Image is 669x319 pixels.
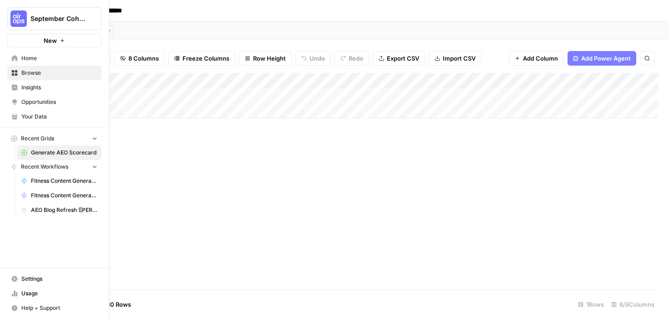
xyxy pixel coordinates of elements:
[429,51,481,66] button: Import CSV
[95,300,131,309] span: Add 10 Rows
[581,54,631,63] span: Add Power Agent
[7,34,101,47] button: New
[7,51,101,66] a: Home
[31,206,97,214] span: AEO Blog Refresh ([PERSON_NAME])
[168,51,235,66] button: Freeze Columns
[31,149,97,157] span: Generate AEO Scorecard
[21,304,97,312] span: Help + Support
[334,51,369,66] button: Redo
[239,51,292,66] button: Row Height
[7,160,101,174] button: Recent Workflows
[387,54,419,63] span: Export CSV
[7,95,101,109] a: Opportunities
[574,297,608,312] div: 1 Rows
[443,54,476,63] span: Import CSV
[30,14,86,23] span: September Cohort
[21,275,97,283] span: Settings
[568,51,636,66] button: Add Power Agent
[309,54,325,63] span: Undo
[44,36,57,45] span: New
[253,54,286,63] span: Row Height
[17,203,101,217] a: AEO Blog Refresh ([PERSON_NAME])
[7,7,101,30] button: Workspace: September Cohort
[7,109,101,124] a: Your Data
[509,51,564,66] button: Add Column
[7,80,101,95] a: Insights
[7,272,101,286] a: Settings
[21,83,97,92] span: Insights
[31,177,97,185] span: Fitness Content Generator ([PERSON_NAME]
[21,289,97,298] span: Usage
[17,188,101,203] a: Fitness Content Generator (Micah)
[373,51,425,66] button: Export CSV
[128,54,159,63] span: 8 Columns
[21,113,97,121] span: Your Data
[349,54,363,63] span: Redo
[10,10,27,27] img: September Cohort Logo
[7,132,101,145] button: Recent Grids
[17,174,101,188] a: Fitness Content Generator ([PERSON_NAME]
[523,54,558,63] span: Add Column
[21,54,97,62] span: Home
[21,163,68,171] span: Recent Workflows
[7,66,101,80] a: Browse
[7,286,101,301] a: Usage
[17,145,101,160] a: Generate AEO Scorecard
[21,69,97,77] span: Browse
[295,51,331,66] button: Undo
[21,98,97,106] span: Opportunities
[31,191,97,200] span: Fitness Content Generator (Micah)
[182,54,229,63] span: Freeze Columns
[21,134,54,143] span: Recent Grids
[608,297,658,312] div: 8/8 Columns
[7,301,101,315] button: Help + Support
[114,51,165,66] button: 8 Columns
